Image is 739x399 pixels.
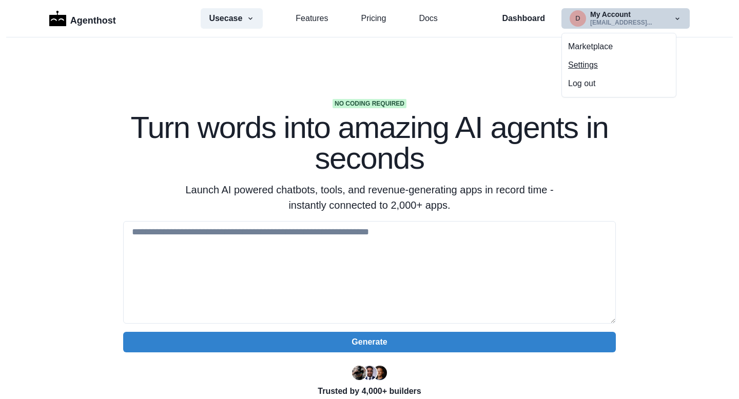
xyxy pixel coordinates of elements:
[123,112,616,174] h1: Turn words into amazing AI agents in seconds
[562,56,676,74] button: Settings
[562,74,676,93] button: Log out
[361,12,386,25] a: Pricing
[123,385,616,397] p: Trusted by 4,000+ builders
[123,332,616,352] button: Generate
[333,99,406,108] span: No coding required
[49,11,66,26] img: Logo
[172,182,567,213] p: Launch AI powered chatbots, tools, and revenue-generating apps in record time - instantly connect...
[201,8,263,29] button: Usecase
[419,12,437,25] a: Docs
[562,37,676,56] button: Marketplace
[373,366,387,380] img: Kent Dodds
[502,12,545,25] a: Dashboard
[70,10,116,28] p: Agenthost
[561,8,690,29] button: didibullardz@gmail.comMy Account[EMAIL_ADDRESS]...
[362,366,377,380] img: Segun Adebayo
[296,12,328,25] a: Features
[352,366,366,380] img: Ryan Florence
[49,10,116,28] a: LogoAgenthost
